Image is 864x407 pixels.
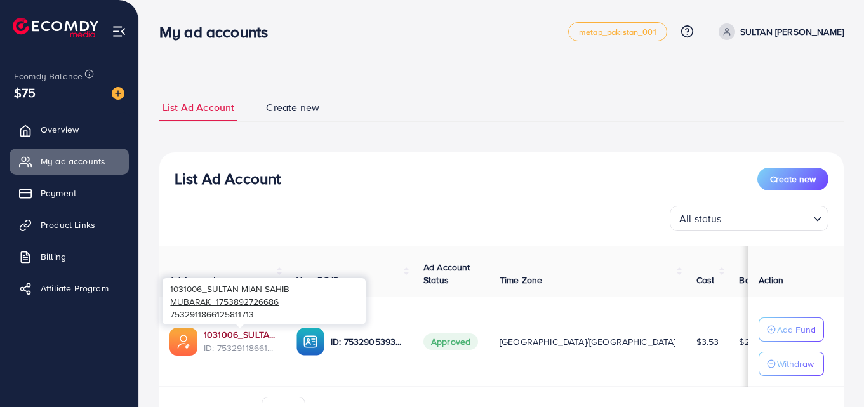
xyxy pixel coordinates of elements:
img: image [112,87,124,100]
h3: List Ad Account [175,170,281,188]
span: Overview [41,123,79,136]
span: Create new [266,100,319,115]
span: $21.47 [739,335,764,348]
a: Billing [10,244,129,269]
img: ic-ads-acc.e4c84228.svg [169,328,197,356]
span: ID: 7532911866125811713 [204,342,276,354]
span: Time Zone [500,274,542,286]
img: ic-ba-acc.ded83a64.svg [296,328,324,356]
button: Create new [757,168,828,190]
span: 1031006_SULTAN MIAN SAHIB MUBARAK_1753892726686 [170,283,289,307]
a: 1031006_SULTAN MIAN SAHIB MUBARAK_1753892726686 [204,328,276,341]
img: menu [112,24,126,39]
span: Balance [739,274,773,286]
h3: My ad accounts [159,23,278,41]
span: Affiliate Program [41,282,109,295]
span: Product Links [41,218,95,231]
span: Create new [770,173,816,185]
span: Billing [41,250,66,263]
p: Add Fund [777,322,816,337]
span: $75 [14,83,36,102]
div: Search for option [670,206,828,231]
input: Search for option [726,207,808,228]
span: [GEOGRAPHIC_DATA]/[GEOGRAPHIC_DATA] [500,335,676,348]
span: Cost [696,274,715,286]
iframe: Chat [810,350,854,397]
span: Approved [423,333,478,350]
span: Ecomdy Balance [14,70,83,83]
a: metap_pakistan_001 [568,22,667,41]
span: List Ad Account [163,100,234,115]
span: Action [759,274,784,286]
a: Payment [10,180,129,206]
a: SULTAN [PERSON_NAME] [714,23,844,40]
a: Product Links [10,212,129,237]
span: $3.53 [696,335,719,348]
p: ID: 7532905393157128208 [331,334,403,349]
span: Ad Account Status [423,261,470,286]
span: metap_pakistan_001 [579,28,656,36]
img: logo [13,18,98,37]
div: 7532911866125811713 [163,278,366,324]
button: Add Fund [759,317,824,342]
span: All status [677,210,724,228]
span: My ad accounts [41,155,105,168]
p: Withdraw [777,356,814,371]
p: SULTAN [PERSON_NAME] [740,24,844,39]
span: Payment [41,187,76,199]
a: My ad accounts [10,149,129,174]
a: Overview [10,117,129,142]
button: Withdraw [759,352,824,376]
a: Affiliate Program [10,276,129,301]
